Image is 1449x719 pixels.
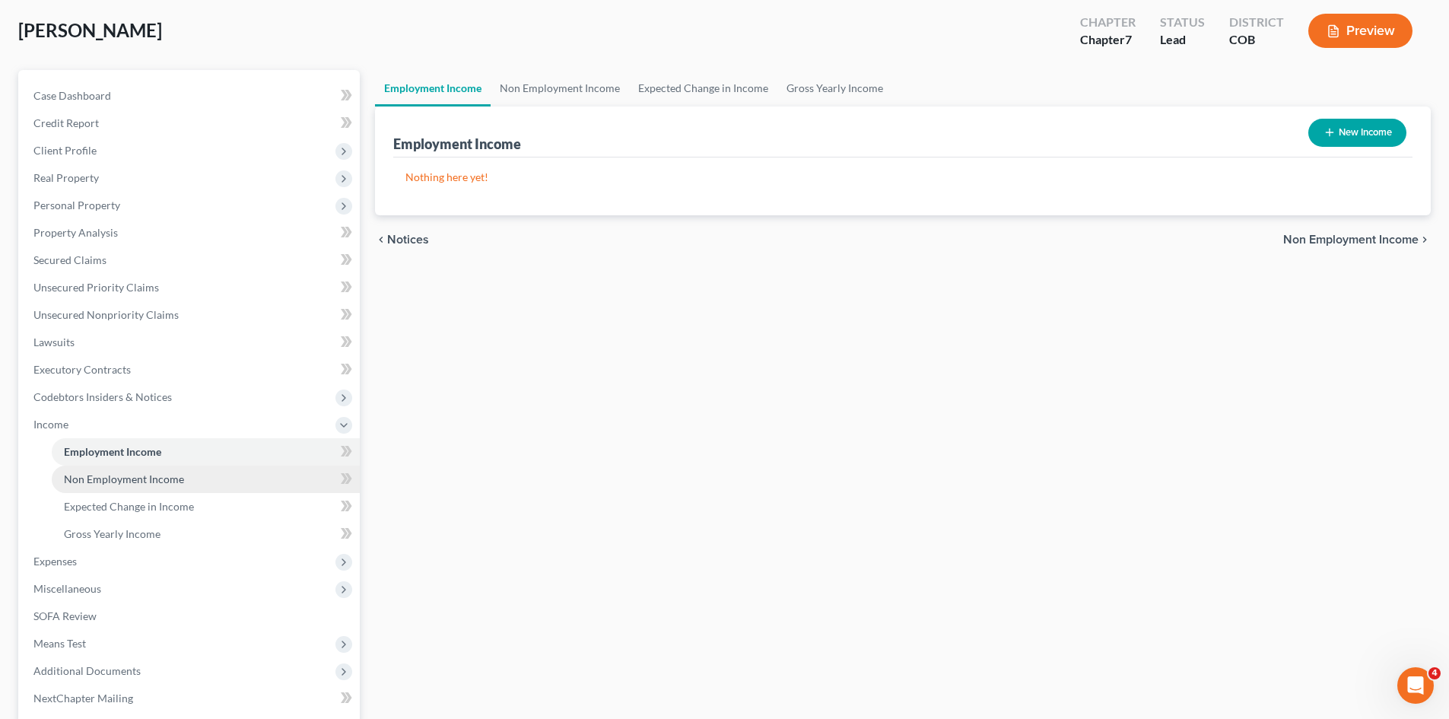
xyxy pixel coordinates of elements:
[33,116,99,129] span: Credit Report
[52,520,360,548] a: Gross Yearly Income
[64,527,160,540] span: Gross Yearly Income
[21,247,360,274] a: Secured Claims
[393,135,521,153] div: Employment Income
[1229,14,1284,31] div: District
[33,609,97,622] span: SOFA Review
[1160,14,1205,31] div: Status
[33,582,101,595] span: Miscellaneous
[21,603,360,630] a: SOFA Review
[33,418,68,431] span: Income
[33,171,99,184] span: Real Property
[33,336,75,348] span: Lawsuits
[33,363,131,376] span: Executory Contracts
[33,281,159,294] span: Unsecured Priority Claims
[21,301,360,329] a: Unsecured Nonpriority Claims
[33,144,97,157] span: Client Profile
[33,308,179,321] span: Unsecured Nonpriority Claims
[1080,31,1136,49] div: Chapter
[1080,14,1136,31] div: Chapter
[33,226,118,239] span: Property Analysis
[387,234,429,246] span: Notices
[1419,234,1431,246] i: chevron_right
[21,356,360,383] a: Executory Contracts
[21,329,360,356] a: Lawsuits
[1283,234,1431,246] button: Non Employment Income chevron_right
[33,89,111,102] span: Case Dashboard
[1283,234,1419,246] span: Non Employment Income
[33,253,106,266] span: Secured Claims
[33,555,77,568] span: Expenses
[64,472,184,485] span: Non Employment Income
[375,70,491,107] a: Employment Income
[33,390,172,403] span: Codebtors Insiders & Notices
[375,234,387,246] i: chevron_left
[52,466,360,493] a: Non Employment Income
[1428,667,1441,679] span: 4
[52,493,360,520] a: Expected Change in Income
[33,199,120,212] span: Personal Property
[1308,14,1412,48] button: Preview
[21,274,360,301] a: Unsecured Priority Claims
[21,82,360,110] a: Case Dashboard
[1308,119,1406,147] button: New Income
[629,70,777,107] a: Expected Change in Income
[1160,31,1205,49] div: Lead
[777,70,892,107] a: Gross Yearly Income
[375,234,429,246] button: chevron_left Notices
[1125,32,1132,46] span: 7
[33,692,133,705] span: NextChapter Mailing
[52,438,360,466] a: Employment Income
[1229,31,1284,49] div: COB
[491,70,629,107] a: Non Employment Income
[64,445,161,458] span: Employment Income
[21,685,360,712] a: NextChapter Mailing
[21,219,360,247] a: Property Analysis
[1397,667,1434,704] iframe: Intercom live chat
[18,19,162,41] span: [PERSON_NAME]
[405,170,1400,185] p: Nothing here yet!
[21,110,360,137] a: Credit Report
[64,500,194,513] span: Expected Change in Income
[33,664,141,677] span: Additional Documents
[33,637,86,650] span: Means Test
